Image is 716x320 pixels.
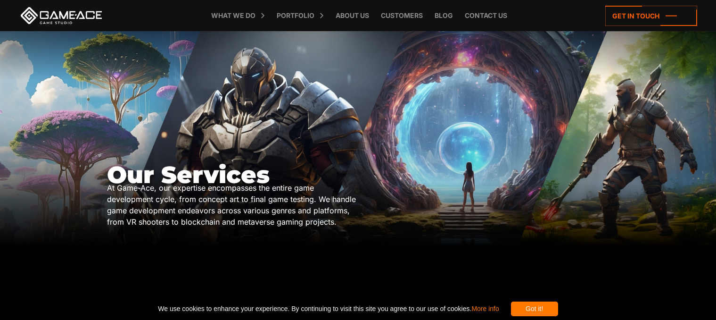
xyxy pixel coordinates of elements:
a: Get in touch [605,6,697,26]
div: At Game-Ace, our expertise encompasses the entire game development cycle, from concept art to fin... [107,182,358,227]
h1: Our Services [107,162,358,188]
div: Got it! [511,302,558,316]
span: We use cookies to enhance your experience. By continuing to visit this site you agree to our use ... [158,302,499,316]
a: More info [471,305,499,312]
